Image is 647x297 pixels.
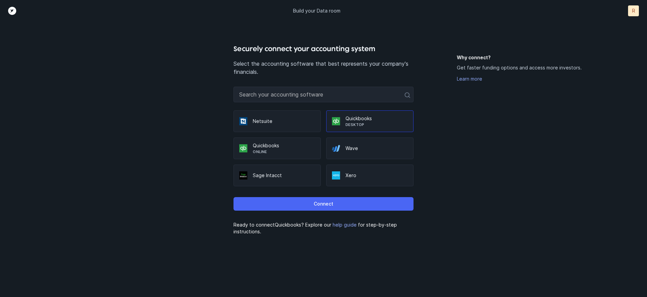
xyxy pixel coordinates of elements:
p: Get faster funding options and access more investors. [457,64,582,72]
input: Search your accounting software [233,87,413,102]
div: Sage Intacct [233,165,321,186]
a: help guide [333,222,357,228]
button: Connect [233,197,413,211]
p: R [632,7,635,14]
a: Learn more [457,76,482,82]
p: Quickbooks [253,142,315,149]
button: R [628,5,639,16]
p: Wave [345,145,408,152]
p: Quickbooks [345,115,408,122]
p: Xero [345,172,408,179]
h4: Securely connect your accounting system [233,43,413,54]
h5: Why connect? [457,54,593,61]
div: Netsuite [233,110,321,132]
p: Connect [314,200,333,208]
div: Wave [326,137,414,159]
p: Ready to connect Quickbooks ? Explore our for step-by-step instructions. [233,221,413,235]
p: Netsuite [253,118,315,125]
div: QuickbooksOnline [233,137,321,159]
p: Desktop [345,122,408,127]
div: QuickbooksDesktop [326,110,414,132]
p: Select the accounting software that best represents your company's financials. [233,60,413,76]
div: Xero [326,165,414,186]
p: Sage Intacct [253,172,315,179]
p: Online [253,149,315,154]
p: Build your Data room [293,7,340,14]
